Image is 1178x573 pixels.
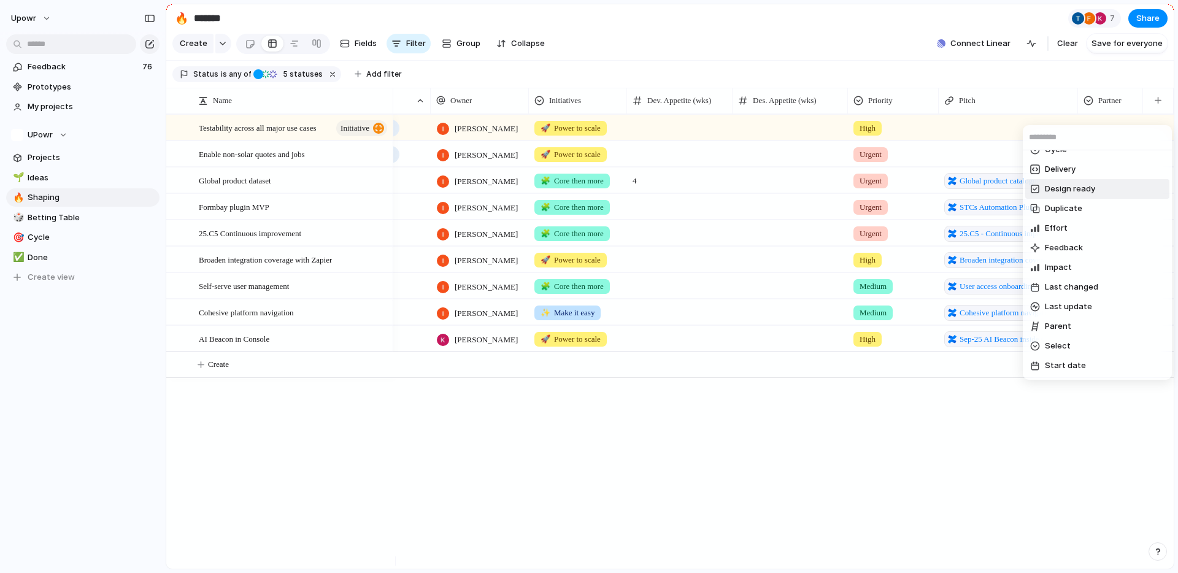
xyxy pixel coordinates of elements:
span: Feedback [1045,242,1083,254]
span: Design ready [1045,183,1095,195]
span: Parent [1045,320,1071,333]
span: Effort [1045,222,1068,234]
span: Select [1045,340,1071,352]
span: Duplicate [1045,202,1082,215]
span: Last changed [1045,281,1098,293]
span: Delivery [1045,163,1076,175]
span: Impact [1045,261,1072,274]
span: Target date [1045,379,1091,391]
span: Last update [1045,301,1092,313]
span: Start date [1045,360,1086,372]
